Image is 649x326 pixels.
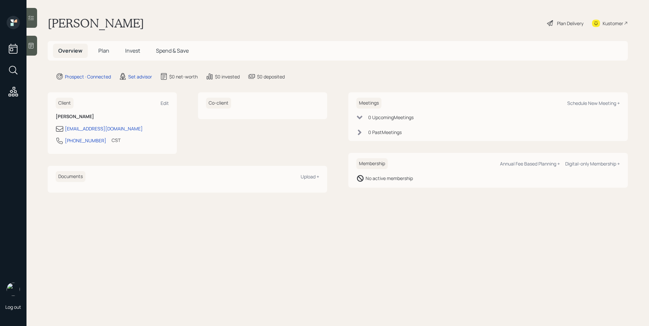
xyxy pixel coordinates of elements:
[215,73,240,80] div: $0 invested
[368,114,414,121] div: 0 Upcoming Meeting s
[206,98,231,109] h6: Co-client
[169,73,198,80] div: $0 net-worth
[65,73,111,80] div: Prospect · Connected
[58,47,82,54] span: Overview
[48,16,144,30] h1: [PERSON_NAME]
[567,100,620,106] div: Schedule New Meeting +
[112,137,121,144] div: CST
[356,98,381,109] h6: Meetings
[7,283,20,296] img: retirable_logo.png
[368,129,402,136] div: 0 Past Meeting s
[56,114,169,119] h6: [PERSON_NAME]
[56,98,74,109] h6: Client
[257,73,285,80] div: $0 deposited
[500,161,560,167] div: Annual Fee Based Planning +
[161,100,169,106] div: Edit
[65,137,106,144] div: [PHONE_NUMBER]
[5,304,21,310] div: Log out
[301,173,319,180] div: Upload +
[125,47,140,54] span: Invest
[65,125,143,132] div: [EMAIL_ADDRESS][DOMAIN_NAME]
[356,158,388,169] h6: Membership
[98,47,109,54] span: Plan
[56,171,85,182] h6: Documents
[557,20,583,27] div: Plan Delivery
[565,161,620,167] div: Digital-only Membership +
[156,47,189,54] span: Spend & Save
[366,175,413,182] div: No active membership
[128,73,152,80] div: Set advisor
[603,20,623,27] div: Kustomer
